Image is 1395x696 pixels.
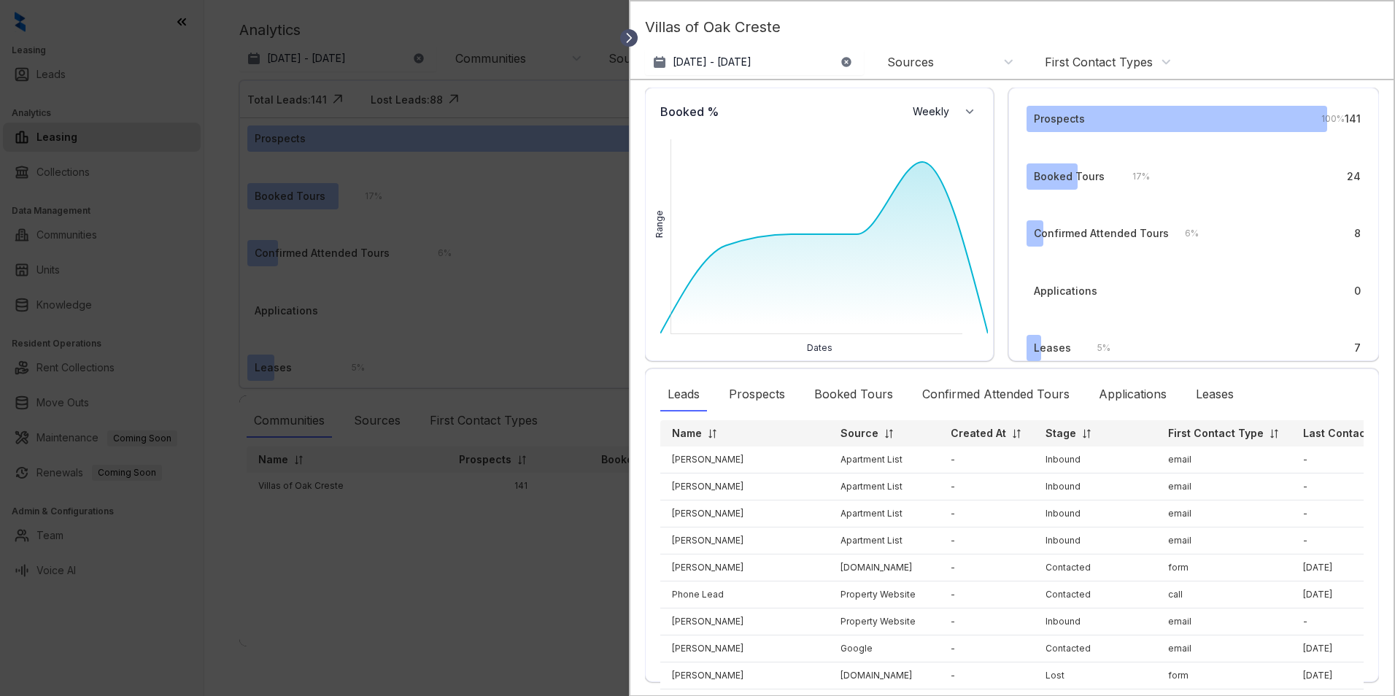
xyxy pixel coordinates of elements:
td: - [939,662,1034,689]
td: Apartment List [829,500,939,527]
img: sorting [1011,428,1022,439]
span: Weekly [913,104,957,119]
img: sorting [884,428,894,439]
div: 6 % [1170,225,1199,241]
div: Leases [1034,340,1071,356]
div: Dates [653,341,986,355]
td: [PERSON_NAME] [660,635,829,662]
img: sorting [1269,428,1280,439]
p: First Contact Type [1168,426,1264,441]
td: - [939,473,1034,500]
td: - [939,554,1034,581]
td: Contacted [1034,581,1156,608]
p: [DATE] - [DATE] [673,55,751,69]
td: - [939,608,1034,635]
td: form [1156,554,1291,581]
p: Name [672,426,702,441]
td: - [939,446,1034,473]
td: [PERSON_NAME] [660,527,829,554]
td: [PERSON_NAME] [660,554,829,581]
td: Contacted [1034,635,1156,662]
div: 0 [1354,283,1361,299]
td: Phone Lead [660,581,829,608]
div: Leads [660,378,707,411]
td: [DOMAIN_NAME] [829,554,939,581]
td: Inbound [1034,446,1156,473]
td: Apartment List [829,446,939,473]
div: Applications [1091,378,1174,411]
p: Source [841,426,878,441]
td: Inbound [1034,500,1156,527]
button: Weekly [904,98,986,125]
div: 24 [1347,169,1361,185]
div: Booked Tours [1034,169,1105,185]
td: Lost [1034,662,1156,689]
div: Range [653,210,666,238]
div: First Contact Types [1045,54,1153,70]
div: 8 [1354,225,1361,241]
td: email [1156,500,1291,527]
td: Inbound [1034,608,1156,635]
div: Leases [1189,378,1241,411]
td: [PERSON_NAME] [660,608,829,635]
img: sorting [707,428,718,439]
td: Property Website [829,581,939,608]
td: Inbound [1034,473,1156,500]
div: Sources [887,54,934,70]
td: form [1156,662,1291,689]
td: call [1156,581,1291,608]
td: - [939,500,1034,527]
td: email [1156,635,1291,662]
td: email [1156,608,1291,635]
td: Apartment List [829,527,939,554]
td: [PERSON_NAME] [660,500,829,527]
td: Inbound [1034,527,1156,554]
div: Confirmed Attended Tours [1034,225,1169,241]
td: - [939,527,1034,554]
td: - [939,581,1034,608]
div: 100 % [1307,111,1345,127]
div: Confirmed Attended Tours [915,378,1077,411]
div: Prospects [1034,111,1085,127]
div: 7 [1354,340,1361,356]
div: 17 % [1118,169,1150,185]
td: email [1156,446,1291,473]
td: [PERSON_NAME] [660,473,829,500]
img: sorting [1081,428,1092,439]
td: [PERSON_NAME] [660,662,829,689]
td: Apartment List [829,473,939,500]
div: Prospects [722,378,792,411]
p: Villas of Oak Creste [645,16,1379,49]
div: Booked Tours [807,378,900,411]
td: [PERSON_NAME] [660,446,829,473]
div: 141 [1345,111,1361,127]
td: Google [829,635,939,662]
td: Contacted [1034,554,1156,581]
p: Stage [1046,426,1076,441]
div: 5 % [1083,340,1110,356]
button: [DATE] - [DATE] [645,49,864,75]
div: Booked % [653,96,726,128]
td: - [939,635,1034,662]
td: email [1156,527,1291,554]
td: email [1156,473,1291,500]
td: [DOMAIN_NAME] [829,662,939,689]
td: Property Website [829,608,939,635]
p: Created At [951,426,1006,441]
div: Applications [1034,283,1097,299]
